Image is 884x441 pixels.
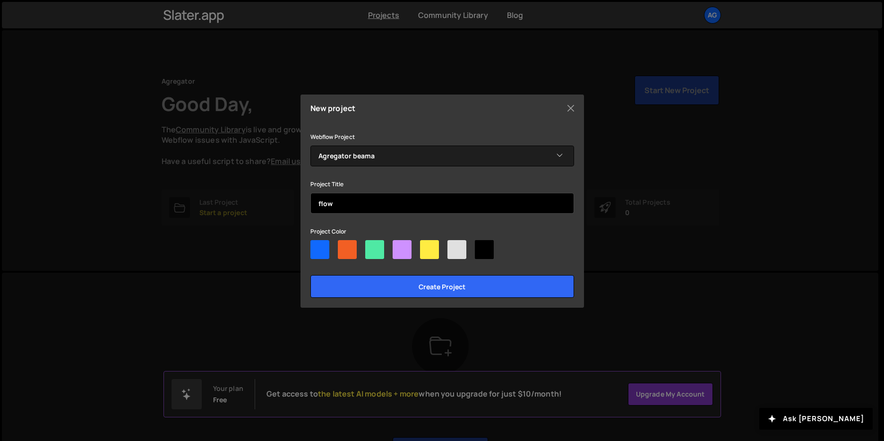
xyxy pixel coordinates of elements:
[310,132,355,142] label: Webflow Project
[310,104,356,112] h5: New project
[310,193,574,214] input: Project name
[310,275,574,298] input: Create project
[759,408,873,430] button: Ask [PERSON_NAME]
[564,101,578,115] button: Close
[310,180,344,189] label: Project Title
[310,227,347,236] label: Project Color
